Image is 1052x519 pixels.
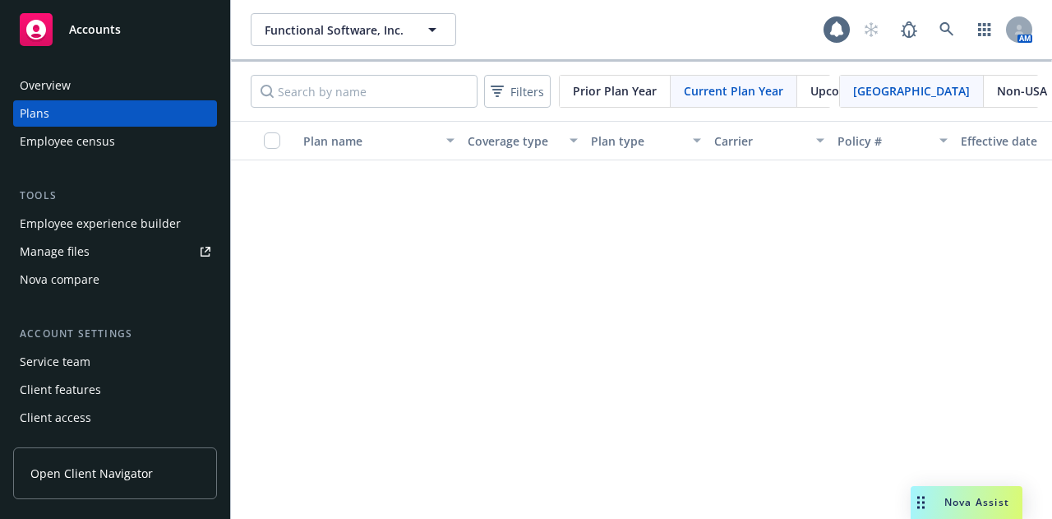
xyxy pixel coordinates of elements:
div: Client access [20,405,91,431]
div: Service team [20,349,90,375]
div: Plan name [303,132,436,150]
div: Tools [13,188,217,204]
span: Nova Assist [944,495,1009,509]
button: Plan name [297,121,461,160]
input: Search by name [251,75,478,108]
div: Account settings [13,326,217,342]
a: Client access [13,405,217,431]
a: Report a Bug [893,13,925,46]
div: Manage files [20,239,90,265]
a: Accounts [13,7,217,53]
div: Nova compare [20,266,99,293]
span: Filters [510,83,544,100]
button: Functional Software, Inc. [251,13,456,46]
div: Overview [20,72,71,99]
span: [GEOGRAPHIC_DATA] [853,82,970,100]
div: Plan type [591,132,683,150]
span: Current Plan Year [684,82,783,100]
button: Filters [484,75,551,108]
span: Functional Software, Inc. [265,21,407,39]
div: Drag to move [911,486,931,519]
div: Plans [20,100,49,127]
input: Select all [264,132,280,149]
button: Coverage type [461,121,584,160]
div: Carrier [714,132,806,150]
button: Plan type [584,121,708,160]
div: Coverage type [468,132,560,150]
div: Policy # [837,132,930,150]
a: Service team [13,349,217,375]
a: Search [930,13,963,46]
span: Accounts [69,23,121,36]
a: Manage files [13,239,217,265]
a: Plans [13,100,217,127]
span: Non-USA [997,82,1047,100]
div: Client features [20,377,101,403]
span: Prior Plan Year [573,82,657,100]
a: Switch app [968,13,1001,46]
a: Start snowing [855,13,888,46]
div: Employee census [20,128,115,155]
a: Employee census [13,128,217,155]
a: Employee experience builder [13,211,217,237]
a: Nova compare [13,266,217,293]
button: Carrier [708,121,831,160]
button: Nova Assist [911,486,1022,519]
button: Policy # [831,121,954,160]
span: Filters [487,80,547,104]
a: Client features [13,377,217,403]
div: Employee experience builder [20,211,181,237]
a: Overview [13,72,217,99]
span: Open Client Navigator [30,465,153,482]
span: Upcoming Plan Year [810,82,923,100]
